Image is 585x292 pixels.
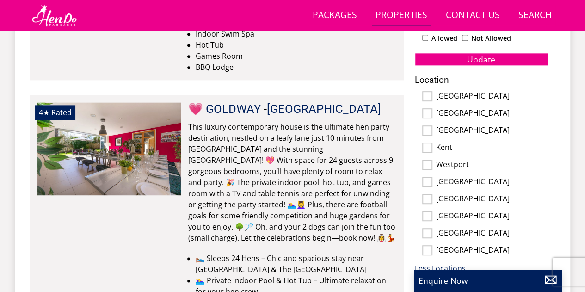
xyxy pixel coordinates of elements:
label: Westport [436,160,548,170]
h3: Location [415,75,548,85]
label: [GEOGRAPHIC_DATA] [436,126,548,136]
li: Games Room [196,50,396,62]
p: Enquire Now [419,274,557,286]
a: Less Locations... [415,263,471,273]
button: Update [415,53,548,66]
label: [GEOGRAPHIC_DATA] [436,246,548,256]
label: [GEOGRAPHIC_DATA] [436,92,548,102]
p: This luxury contemporary house is the ultimate hen party destination, nestled on a leafy lane jus... [188,121,396,243]
span: - [264,102,381,116]
a: Properties [372,5,431,26]
img: Hen Do Packages [30,4,79,27]
img: open-uri20250324-20842-d71f4l.original. [37,102,181,195]
label: [GEOGRAPHIC_DATA] [436,177,548,187]
a: Packages [309,5,361,26]
span: Update [467,54,495,65]
label: [GEOGRAPHIC_DATA] [436,211,548,222]
li: 🛌 Sleeps 24 Hens – Chic and spacious stay near [GEOGRAPHIC_DATA] & The [GEOGRAPHIC_DATA] [196,253,396,275]
a: 4★ Rated [37,102,181,195]
a: 💗 GOLDWAY [188,102,261,116]
li: BBQ Lodge [196,62,396,73]
a: [GEOGRAPHIC_DATA] [267,102,381,116]
label: Kent [436,143,548,153]
span: 💗 GOLDWAY has a 4 star rating under the Quality in Tourism Scheme [39,107,49,118]
label: Allowed [431,33,457,43]
span: Rated [51,107,72,118]
a: Search [515,5,555,26]
label: [GEOGRAPHIC_DATA] [436,194,548,205]
label: [GEOGRAPHIC_DATA] [436,229,548,239]
li: Hot Tub [196,39,396,50]
label: [GEOGRAPHIC_DATA] [436,109,548,119]
a: Contact Us [442,5,504,26]
label: Not Allowed [471,33,511,43]
li: Indoor Swim Spa [196,28,396,39]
